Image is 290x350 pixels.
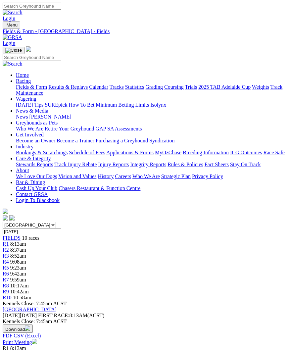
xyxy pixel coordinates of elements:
span: 10 races [22,235,39,241]
span: 9:08am [10,259,26,265]
img: facebook.svg [3,215,8,221]
a: Track Injury Rebate [54,162,97,167]
div: Kennels Close: 7:45am ACST [3,319,287,325]
a: Strategic Plan [161,174,191,179]
a: Isolynx [150,102,166,108]
a: R2 [3,247,9,253]
a: Care & Integrity [16,156,51,161]
a: Fact Sheets [205,162,229,167]
a: CSV (Excel) [14,333,41,338]
a: Vision and Values [58,174,96,179]
img: GRSA [3,34,22,40]
a: PDF [3,333,12,338]
span: 8:13AM(ACST) [38,313,104,318]
a: Login To Blackbook [16,197,60,203]
a: How To Bet [69,102,95,108]
a: Race Safe [263,150,284,155]
a: Who We Are [16,126,43,131]
div: Greyhounds as Pets [16,126,287,132]
a: SUREpick [45,102,67,108]
a: History [98,174,114,179]
a: Coursing [164,84,184,90]
img: download.svg [25,325,30,331]
img: printer.svg [32,339,37,344]
img: Search [3,10,23,16]
a: Cash Up Your Club [16,185,57,191]
a: Retire Your Greyhound [45,126,94,131]
a: Become a Trainer [57,138,94,143]
a: R7 [3,277,9,282]
a: Syndication [149,138,174,143]
a: 2025 TAB Adelaide Cup [198,84,251,90]
span: R5 [3,265,9,271]
a: Rules & Policies [168,162,203,167]
a: Applications & Forms [106,150,154,155]
a: Grading [146,84,163,90]
a: R3 [3,253,9,259]
img: logo-grsa-white.png [26,46,31,52]
a: Bar & Dining [16,179,45,185]
input: Select date [3,228,61,235]
a: We Love Our Dogs [16,174,57,179]
a: Racing [16,78,31,84]
a: Wagering [16,96,36,102]
a: [DATE] Tips [16,102,43,108]
a: MyOzChase [155,150,181,155]
span: FIRST RACE: [38,313,69,318]
span: 9:59am [10,277,26,282]
span: 10:17am [10,283,29,288]
div: Get Involved [16,138,287,144]
span: R10 [3,295,12,300]
a: Industry [16,144,33,149]
a: Fields & Form [16,84,47,90]
img: Close [5,48,22,53]
a: Statistics [125,84,144,90]
a: Minimum Betting Limits [96,102,149,108]
img: twitter.svg [9,215,15,221]
span: R8 [3,283,9,288]
a: Careers [115,174,131,179]
a: News & Media [16,108,48,114]
a: R1 [3,241,9,247]
a: FIELDS [3,235,21,241]
span: 10:58am [13,295,31,300]
button: Toggle navigation [3,22,20,28]
div: About [16,174,287,179]
span: 9:23am [10,265,26,271]
a: Integrity Reports [130,162,166,167]
a: Login [3,16,15,21]
a: About [16,168,29,173]
span: Kennels Close: 7:45am ACST [3,301,67,306]
a: Contact GRSA [16,191,48,197]
a: GAP SA Assessments [96,126,142,131]
a: Login [3,40,15,46]
a: Fields & Form - [GEOGRAPHIC_DATA] - Fields [3,28,287,34]
div: Wagering [16,102,287,108]
a: R9 [3,289,9,294]
a: ICG Outcomes [230,150,262,155]
span: 8:13am [10,241,26,247]
span: Menu [7,23,18,27]
button: Download [3,325,33,333]
a: Calendar [89,84,108,90]
a: R6 [3,271,9,276]
span: [DATE] [3,313,37,318]
a: Results & Replays [48,84,88,90]
a: Become an Owner [16,138,55,143]
div: Racing [16,84,287,96]
span: 9:42am [10,271,26,276]
div: Bar & Dining [16,185,287,191]
a: Weights [252,84,269,90]
span: R4 [3,259,9,265]
a: Breeding Information [183,150,229,155]
a: Purchasing a Greyhound [96,138,148,143]
img: logo-grsa-white.png [3,209,8,214]
a: Privacy Policy [192,174,223,179]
